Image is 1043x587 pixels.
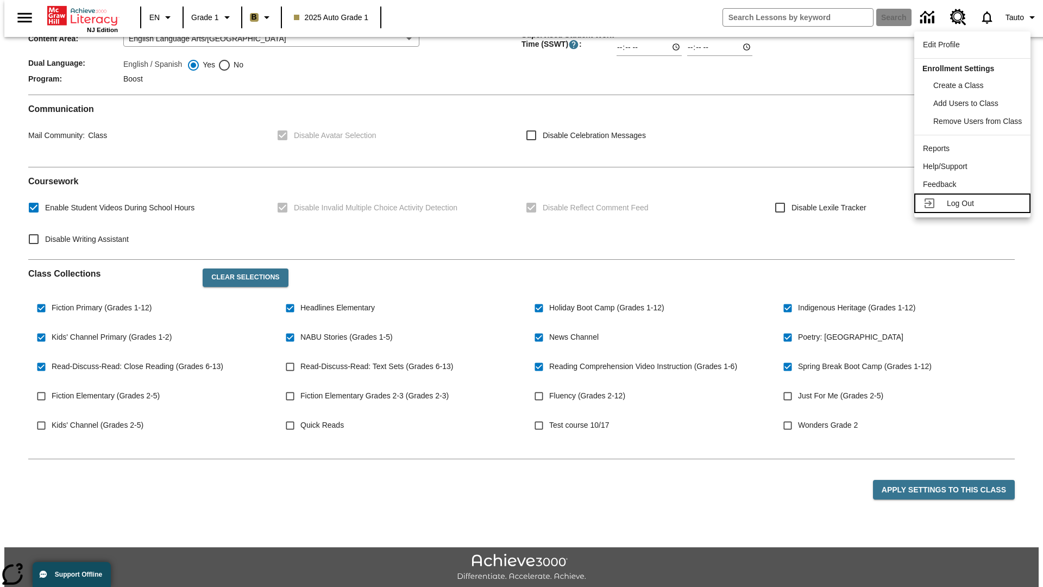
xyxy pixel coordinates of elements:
[923,144,950,153] span: Reports
[922,64,994,73] span: Enrollment Settings
[933,117,1022,126] span: Remove Users from Class
[923,180,956,189] span: Feedback
[947,199,974,208] span: Log Out
[923,40,960,49] span: Edit Profile
[933,81,984,90] span: Create a Class
[923,162,967,171] span: Help/Support
[933,99,998,108] span: Add Users to Class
